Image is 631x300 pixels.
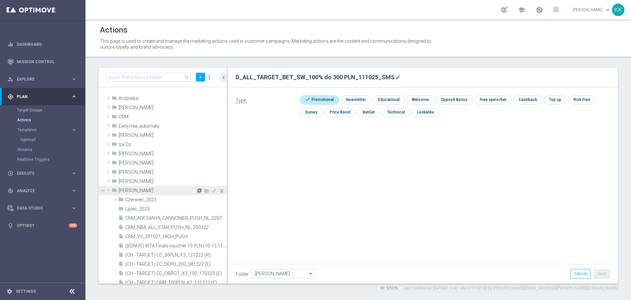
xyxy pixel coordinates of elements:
div: Optimail [20,135,85,145]
span: CRM_NBA_ALL_STAR_PUSH_NL_200222 [125,225,227,230]
button: Save [594,269,610,278]
button: lightbulb Optibot +10 [7,223,78,228]
i: track_changes [8,188,13,194]
i: keyboard_arrow_right [71,76,77,82]
i: mode_edit [395,75,401,80]
span: Execute [17,171,71,175]
span: Lipiec_2023 [125,206,227,212]
div: person_search Explore keyboard_arrow_right [7,77,78,82]
div: Realtime Triggers [17,155,85,164]
i: Delete [219,188,224,193]
span: search [184,75,189,80]
i: folder [112,187,117,195]
span: Type: [236,98,247,103]
div: Templates [17,128,71,132]
h2: D_ALL_TARGET_BET_SW_100% do 300 PLN_111025_SMS [236,73,395,81]
i: play_circle_outline [8,170,13,176]
span: keyboard_arrow_down [604,6,611,13]
i: insert_drive_file [118,234,124,241]
i: folder [118,206,124,213]
span: Explore [17,77,71,81]
i: keyboard_arrow_right [71,93,77,100]
span: El&#x17C;bieta S. [119,133,227,138]
div: Analyze [8,188,71,194]
button: mode_edit [395,73,401,81]
a: Optibot [17,217,69,234]
i: insert_drive_file [118,252,124,260]
span: Kamil R. [119,179,227,184]
button: gps_fixed Plan keyboard_arrow_right [7,94,78,99]
i: folder [112,160,117,167]
button: play_circle_outline Execute keyboard_arrow_right [7,171,78,176]
i: New Folder [204,188,209,193]
span: school [518,6,525,13]
a: Dashboard [17,36,77,53]
i: folder [112,151,117,158]
span: CRM [119,114,227,120]
div: Execute [8,170,71,176]
a: Streams [17,147,68,152]
button: Data Studio keyboard_arrow_right [7,206,78,211]
i: settings [7,288,12,294]
button: chevron_left [220,73,227,82]
button: track_changes Analyze keyboard_arrow_right [7,188,78,193]
i: insert_drive_file [118,280,124,287]
a: Optimail [20,137,68,142]
a: Actions [17,117,68,123]
i: equalizer [8,41,13,47]
a: Mission Control [17,53,77,70]
i: folder [112,114,117,121]
i: folder [118,197,124,204]
i: folder [112,178,117,186]
span: Iza Dz. [119,142,227,147]
i: gps_fixed [8,94,13,100]
span: Kamil Ku. [119,160,227,166]
i: arrow_drop_down [308,269,314,278]
a: Target Groups [17,108,68,113]
span: (CH - TARGET) CC_DEPO_200_081222 (E) [125,262,227,267]
h1: Actions [100,25,128,35]
p: This page is used to create and manage the marketing actions used in customer campaigns. Marketin... [100,38,441,50]
span: (CH - TARGET) CC_30PLN_X3_121222 (R) [125,252,227,258]
div: Target Groups [17,105,85,115]
i: Rename Folder [212,188,217,193]
button: add [196,73,205,82]
i: insert_drive_file [118,224,124,232]
i: folder [112,169,117,177]
span: Plan [17,95,71,99]
i: insert_drive_file [118,261,124,269]
i: folder [112,123,117,131]
span: Kamil N. [119,169,227,175]
label: Folder [236,271,249,277]
button: Templates keyboard_arrow_right [17,127,78,133]
div: Explore [8,76,71,82]
span: Data Studio [17,206,71,210]
span: Justyna B. [119,151,227,157]
i: folder [112,95,117,103]
i: insert_drive_file [118,243,124,250]
span: Templates [17,128,64,132]
span: Czerwiec_2023 [125,197,227,203]
div: +10 [69,223,77,228]
i: New Action [197,188,202,193]
div: equalizer Dashboard [7,42,78,47]
i: folder [112,105,117,112]
i: lightbulb [8,223,13,229]
button: Cancel [571,269,591,278]
div: Actions [17,115,85,125]
a: Settings [16,289,36,293]
span: &#x9; CRM_VS_201021_HIGH_PUSH [125,234,227,239]
div: Plan [8,94,71,100]
div: Dashboard [8,36,77,53]
label: Last modified on [DATE] at 10:42 AM UTC+02:00 by [PERSON_NAME][EMAIL_ADDRESS][PERSON_NAME][DOMAIN... [404,286,618,291]
span: (CH - TARGET) CRM_100PLN_X2_131222 (E) [125,280,227,286]
i: keyboard_arrow_right [71,170,77,176]
i: folder [112,141,117,149]
i: keyboard_arrow_right [71,127,77,133]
